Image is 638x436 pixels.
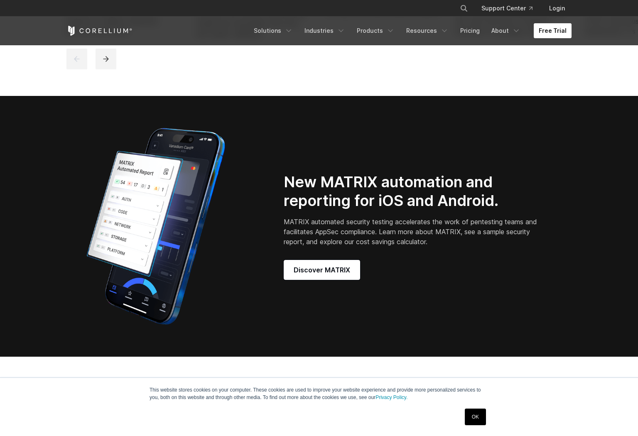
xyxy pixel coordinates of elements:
[249,23,572,38] div: Navigation Menu
[475,1,539,16] a: Support Center
[375,394,407,400] a: Privacy Policy.
[96,49,116,69] button: next
[249,23,298,38] a: Solutions
[284,173,540,210] h2: New MATRIX automation and reporting for iOS and Android.
[66,26,133,36] a: Corellium Home
[299,23,350,38] a: Industries
[352,23,400,38] a: Products
[401,23,454,38] a: Resources
[284,260,360,280] a: Discover MATRIX
[450,1,572,16] div: Navigation Menu
[66,122,245,330] img: Corellium_MATRIX_Hero_1_1x
[465,409,486,425] a: OK
[455,23,485,38] a: Pricing
[284,217,540,247] p: MATRIX automated security testing accelerates the work of pentesting teams and facilitates AppSec...
[294,265,350,275] span: Discover MATRIX
[486,23,525,38] a: About
[456,1,471,16] button: Search
[542,1,572,16] a: Login
[534,23,572,38] a: Free Trial
[66,49,87,69] button: previous
[150,386,488,401] p: This website stores cookies on your computer. These cookies are used to improve your website expe...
